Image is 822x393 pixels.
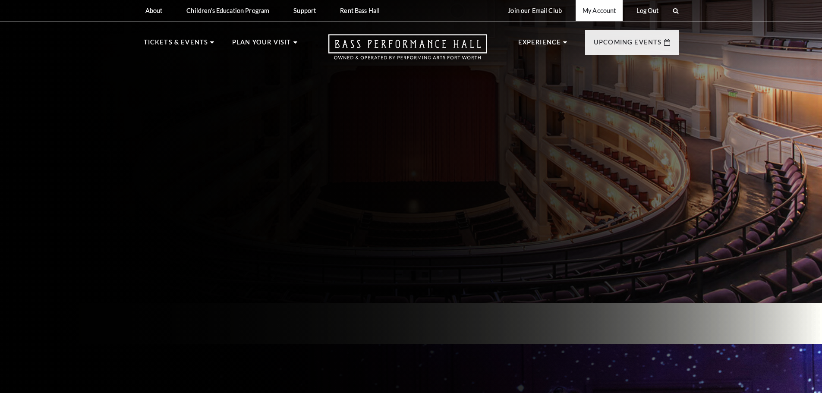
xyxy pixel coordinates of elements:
p: About [145,7,163,14]
p: Rent Bass Hall [340,7,380,14]
p: Plan Your Visit [232,37,291,53]
p: Experience [518,37,561,53]
p: Upcoming Events [594,37,662,53]
p: Tickets & Events [144,37,208,53]
p: Children's Education Program [186,7,269,14]
p: Support [293,7,316,14]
